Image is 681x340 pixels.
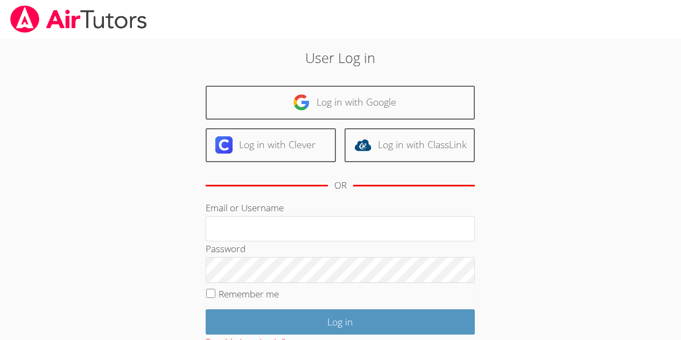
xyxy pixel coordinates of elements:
[206,242,245,255] label: Password
[334,178,347,193] div: OR
[293,94,310,111] img: google-logo-50288ca7cdecda66e5e0955fdab243c47b7ad437acaf1139b6f446037453330a.svg
[354,136,371,154] img: classlink-logo-d6bb404cc1216ec64c9a2012d9dc4662098be43eaf13dc465df04b49fa7ab582.svg
[206,86,475,120] a: Log in with Google
[157,47,524,68] h2: User Log in
[9,5,148,33] img: airtutors_banner-c4298cdbf04f3fff15de1276eac7730deb9818008684d7c2e4769d2f7ddbe033.png
[206,202,284,214] label: Email or Username
[206,309,475,335] input: Log in
[206,128,336,162] a: Log in with Clever
[345,128,475,162] a: Log in with ClassLink
[215,136,233,154] img: clever-logo-6eab21bc6e7a338710f1a6ff85c0baf02591cd810cc4098c63d3a4b26e2feb20.svg
[219,288,279,300] label: Remember me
